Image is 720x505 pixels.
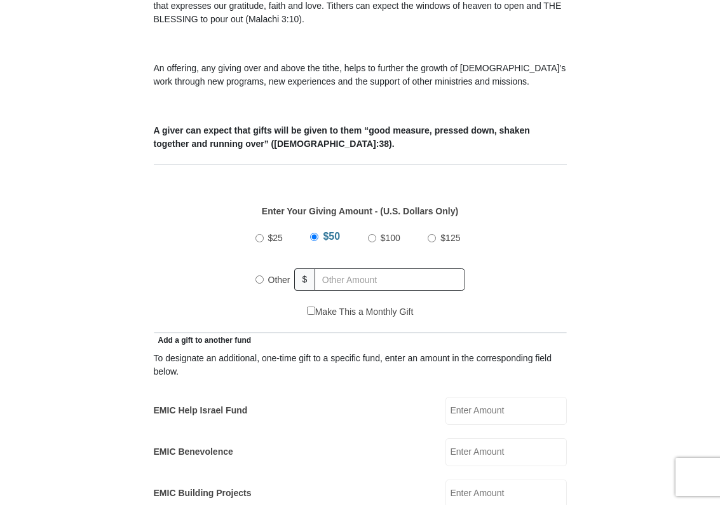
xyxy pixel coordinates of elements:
span: Add a gift to another fund [154,336,252,345]
div: To designate an additional, one-time gift to a specific fund, enter an amount in the correspondin... [154,352,567,378]
strong: Enter Your Giving Amount - (U.S. Dollars Only) [262,206,458,216]
span: Other [268,275,290,285]
input: Enter Amount [445,438,567,466]
input: Other Amount [315,268,465,291]
span: $ [294,268,316,291]
input: Make This a Monthly Gift [307,307,315,315]
label: EMIC Help Israel Fund [154,404,248,417]
span: $100 [381,233,400,243]
span: $125 [440,233,460,243]
label: EMIC Benevolence [154,445,233,459]
p: An offering, any giving over and above the tithe, helps to further the growth of [DEMOGRAPHIC_DAT... [154,62,567,88]
label: EMIC Building Projects [154,487,252,500]
span: $25 [268,233,283,243]
label: Make This a Monthly Gift [307,305,414,319]
input: Enter Amount [445,397,567,425]
span: $50 [323,231,340,242]
b: A giver can expect that gifts will be given to them “good measure, pressed down, shaken together ... [154,125,530,149]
